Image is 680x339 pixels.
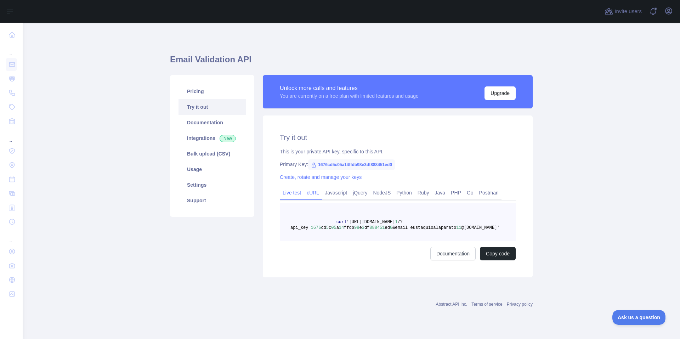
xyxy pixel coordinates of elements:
[280,84,419,92] div: Unlock more calls and features
[346,220,395,225] span: '[URL][DOMAIN_NAME]
[344,225,354,230] span: ffdb
[280,161,516,168] div: Primary Key:
[178,177,246,193] a: Settings
[170,54,533,71] h1: Email Validation API
[304,187,322,198] a: cURL
[322,187,350,198] a: Javascript
[448,187,464,198] a: PHP
[390,225,392,230] span: 0
[280,148,516,155] div: This is your private API key, specific to this API.
[430,247,476,260] a: Documentation
[415,187,432,198] a: Ruby
[476,187,501,198] a: Postman
[612,310,666,325] iframe: Toggle Customer Support
[331,225,336,230] span: 05
[220,135,236,142] span: New
[178,162,246,177] a: Usage
[336,220,347,225] span: curl
[471,302,502,307] a: Terms of service
[364,225,369,230] span: df
[178,99,246,115] a: Try it out
[392,225,456,230] span: &email=eustaquioalaparato
[280,92,419,100] div: You are currently on a free plan with limited features and usage
[603,6,643,17] button: Invite users
[339,225,344,230] span: 14
[432,187,448,198] a: Java
[507,302,533,307] a: Privacy policy
[280,187,304,198] a: Live test
[178,84,246,99] a: Pricing
[336,225,339,230] span: a
[385,225,390,230] span: ed
[370,187,393,198] a: NodeJS
[321,225,326,230] span: cd
[484,86,516,100] button: Upgrade
[362,225,364,230] span: 3
[6,230,17,244] div: ...
[311,225,321,230] span: 1676
[393,187,415,198] a: Python
[461,225,500,230] span: @[DOMAIN_NAME]'
[350,187,370,198] a: jQuery
[329,225,331,230] span: c
[464,187,476,198] a: Go
[6,43,17,57] div: ...
[308,159,395,170] span: 1676cd5c05a14ffdb98e3df888451ed0
[280,132,516,142] h2: Try it out
[456,225,461,230] span: 11
[178,130,246,146] a: Integrations New
[354,225,359,230] span: 98
[178,193,246,208] a: Support
[480,247,516,260] button: Copy code
[369,225,385,230] span: 888451
[6,129,17,143] div: ...
[436,302,467,307] a: Abstract API Inc.
[395,220,397,225] span: 1
[178,115,246,130] a: Documentation
[280,174,362,180] a: Create, rotate and manage your keys
[359,225,362,230] span: e
[326,225,329,230] span: 5
[178,146,246,162] a: Bulk upload (CSV)
[614,7,642,16] span: Invite users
